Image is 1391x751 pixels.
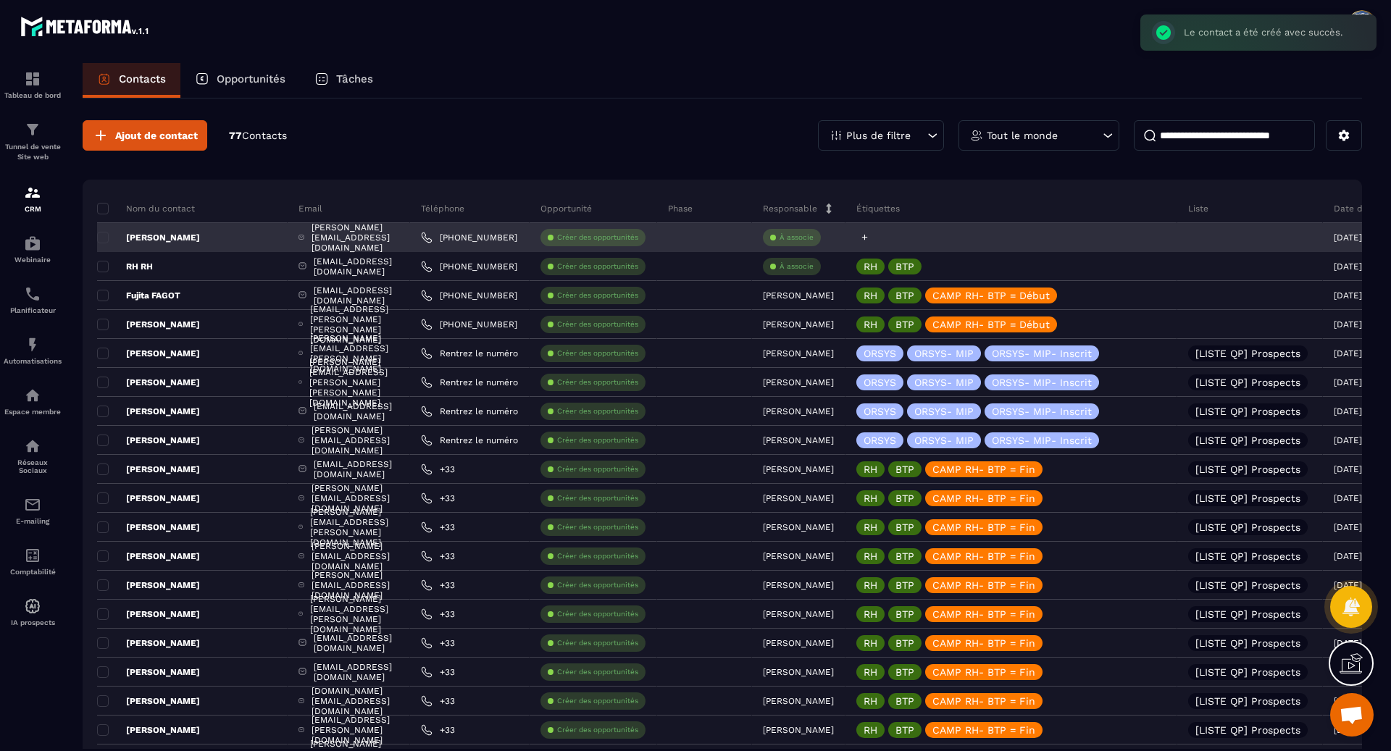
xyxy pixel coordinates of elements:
[4,376,62,427] a: automationsautomationsEspace membre
[97,377,200,388] p: [PERSON_NAME]
[1195,725,1300,735] p: [LISTE QP] Prospects
[763,464,834,474] p: [PERSON_NAME]
[4,256,62,264] p: Webinaire
[914,406,974,416] p: ORSYS- MIP
[932,493,1035,503] p: CAMP RH- BTP = Fin
[24,184,41,201] img: formation
[932,609,1035,619] p: CAMP RH- BTP = Fin
[119,72,166,85] p: Contacts
[4,485,62,536] a: emailemailE-mailing
[421,261,517,272] a: [PHONE_NUMBER]
[1195,493,1300,503] p: [LISTE QP] Prospects
[540,203,592,214] p: Opportunité
[4,224,62,274] a: automationsautomationsWebinaire
[895,493,914,503] p: BTP
[864,551,877,561] p: RH
[24,285,41,303] img: scheduler
[864,638,877,648] p: RH
[421,290,517,301] a: [PHONE_NUMBER]
[421,319,517,330] a: [PHONE_NUMBER]
[97,203,195,214] p: Nom du contact
[4,274,62,325] a: schedulerschedulerPlanificateur
[97,724,200,736] p: [PERSON_NAME]
[557,319,638,330] p: Créer des opportunités
[97,261,153,272] p: RH RH
[1334,435,1385,445] p: [DATE] 11:58
[895,522,914,532] p: BTP
[763,348,834,358] p: [PERSON_NAME]
[895,696,914,706] p: BTP
[1334,232,1387,243] p: [DATE] 17:36
[421,695,455,707] a: +33
[864,406,896,416] p: ORSYS
[763,493,834,503] p: [PERSON_NAME]
[864,348,896,358] p: ORSYS
[1334,377,1385,387] p: [DATE] 11:59
[763,696,834,706] p: [PERSON_NAME]
[97,550,200,562] p: [PERSON_NAME]
[864,493,877,503] p: RH
[1195,348,1300,358] p: [LISTE QP] Prospects
[97,637,200,649] p: [PERSON_NAME]
[557,609,638,619] p: Créer des opportunités
[24,496,41,513] img: email
[1195,464,1300,474] p: [LISTE QP] Prospects
[97,435,200,446] p: [PERSON_NAME]
[421,492,455,504] a: +33
[1334,406,1385,416] p: [DATE] 11:58
[24,597,41,615] img: automations
[557,725,638,735] p: Créer des opportunités
[1330,693,1374,737] div: Ouvrir le chat
[914,377,974,387] p: ORSYS- MIP
[763,377,834,387] p: [PERSON_NAME]
[421,203,464,214] p: Téléphone
[24,336,41,353] img: automations
[24,387,41,404] img: automations
[83,63,180,98] a: Contacts
[4,91,62,99] p: Tableau de bord
[557,638,638,648] p: Créer des opportunités
[895,667,914,677] p: BTP
[763,319,834,330] p: [PERSON_NAME]
[97,579,200,591] p: [PERSON_NAME]
[864,609,877,619] p: RH
[1334,464,1387,474] p: [DATE] 00:31
[298,203,322,214] p: Email
[97,521,200,533] p: [PERSON_NAME]
[97,666,200,678] p: [PERSON_NAME]
[895,261,914,272] p: BTP
[4,618,62,626] p: IA prospects
[4,205,62,213] p: CRM
[97,463,200,475] p: [PERSON_NAME]
[180,63,300,98] a: Opportunités
[557,406,638,416] p: Créer des opportunités
[864,696,877,706] p: RH
[83,120,207,151] button: Ajout de contact
[932,522,1035,532] p: CAMP RH- BTP = Fin
[1195,696,1300,706] p: [LISTE QP] Prospects
[1334,725,1387,735] p: [DATE] 00:31
[4,568,62,576] p: Comptabilité
[4,59,62,110] a: formationformationTableau de bord
[97,695,200,707] p: [PERSON_NAME]
[895,638,914,648] p: BTP
[242,130,287,141] span: Contacts
[992,377,1092,387] p: ORSYS- MIP- Inscrit
[864,261,877,272] p: RH
[932,638,1035,648] p: CAMP RH- BTP = Fin
[864,522,877,532] p: RH
[97,290,180,301] p: Fujita FAGOT
[763,638,834,648] p: [PERSON_NAME]
[932,580,1035,590] p: CAMP RH- BTP = Fin
[24,547,41,564] img: accountant
[763,290,834,301] p: [PERSON_NAME]
[557,522,638,532] p: Créer des opportunités
[992,348,1092,358] p: ORSYS- MIP- Inscrit
[421,608,455,620] a: +33
[1188,203,1208,214] p: Liste
[24,235,41,252] img: automations
[864,377,896,387] p: ORSYS
[1334,290,1385,301] p: [DATE] 17:14
[4,173,62,224] a: formationformationCRM
[217,72,285,85] p: Opportunités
